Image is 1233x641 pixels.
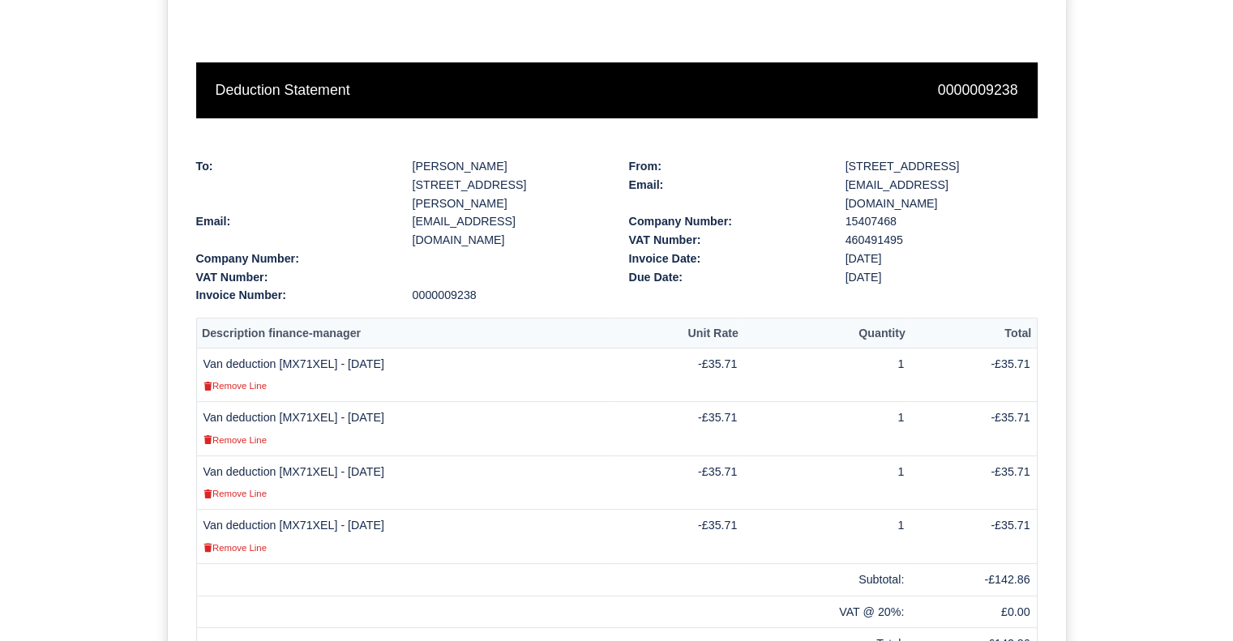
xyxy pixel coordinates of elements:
div: [DATE] [833,250,1050,268]
td: Van deduction [MX71XEL] - [DATE] [196,510,613,564]
td: -£35.71 [613,455,743,510]
th: Unit Rate [613,318,743,348]
div: Due Date: [617,268,833,287]
td: 1 [743,402,910,456]
h5: Deduction Statement [216,82,605,99]
td: 1 [743,348,910,402]
div: VAT Number: [184,268,400,287]
div: [EMAIL_ADDRESS][DOMAIN_NAME] [400,212,617,250]
div: 460491495 [833,231,1050,250]
td: -£35.71 [910,402,1037,456]
th: Description finance-manager [196,318,613,348]
td: VAT @ 20%: [743,596,910,628]
div: [STREET_ADDRESS] [846,157,1038,176]
small: Remove Line [203,489,267,498]
small: Remove Line [203,381,267,391]
a: Remove Line [203,378,267,391]
h5: 0000009238 [629,82,1018,99]
a: Remove Line [203,541,267,553]
td: £0.00 [910,596,1037,628]
td: Van deduction [MX71XEL] - [DATE] [196,402,613,456]
div: Invoice Date: [617,250,833,268]
div: Invoice Number: [184,286,400,305]
div: Email: [617,176,833,213]
a: Remove Line [203,433,267,446]
td: -£35.71 [910,510,1037,564]
div: Email: [184,212,400,250]
a: Remove Line [203,486,267,499]
td: Subtotal: [743,563,910,596]
div: [PERSON_NAME] [413,157,605,176]
td: -£35.71 [910,455,1037,510]
td: -£35.71 [613,402,743,456]
div: Company Number: [617,212,833,231]
div: From: [629,157,821,176]
div: [DATE] [833,268,1050,287]
div: [STREET_ADDRESS][PERSON_NAME] [413,176,605,213]
div: To: [196,157,388,176]
small: Remove Line [203,435,267,445]
td: Van deduction [MX71XEL] - [DATE] [196,348,613,402]
td: -£35.71 [613,510,743,564]
div: Company Number: [184,250,400,268]
small: Remove Line [203,543,267,553]
th: Quantity [743,318,910,348]
td: -£35.71 [613,348,743,402]
div: 0000009238 [400,286,617,305]
th: Total [910,318,1037,348]
td: 1 [743,510,910,564]
td: Van deduction [MX71XEL] - [DATE] [196,455,613,510]
div: [EMAIL_ADDRESS][DOMAIN_NAME] [833,176,1050,213]
div: 15407468 [833,212,1050,231]
td: -£35.71 [910,348,1037,402]
td: 1 [743,455,910,510]
div: VAT Number: [617,231,833,250]
td: -£142.86 [910,563,1037,596]
iframe: Chat Widget [1152,563,1233,641]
